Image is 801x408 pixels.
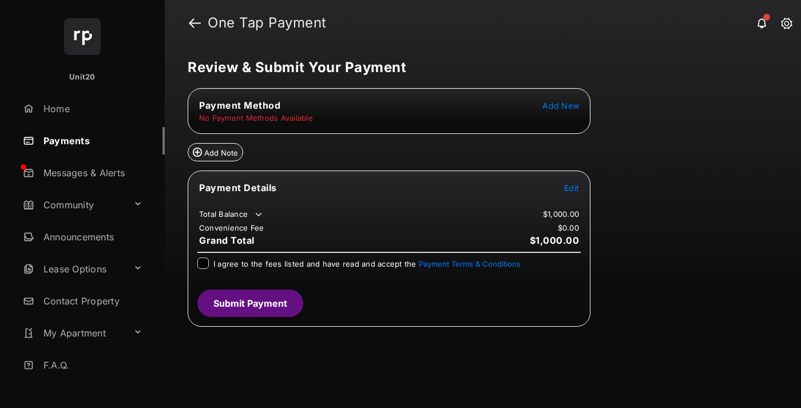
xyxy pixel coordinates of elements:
a: Home [18,95,165,122]
a: Payments [18,127,165,155]
button: Add New [542,100,579,111]
span: Edit [564,183,579,193]
span: Add New [542,101,579,110]
button: Edit [564,182,579,193]
button: Add Note [188,143,243,161]
span: I agree to the fees listed and have read and accept the [213,259,521,268]
span: Payment Method [199,100,280,111]
h5: Review & Submit Your Payment [188,61,769,74]
td: $0.00 [557,223,580,233]
a: F.A.Q. [18,351,165,379]
img: svg+xml;base64,PHN2ZyB4bWxucz0iaHR0cDovL3d3dy53My5vcmcvMjAwMC9zdmciIHdpZHRoPSI2NCIgaGVpZ2h0PSI2NC... [64,18,101,55]
span: Payment Details [199,182,277,193]
a: Lease Options [18,255,129,283]
a: Community [18,191,129,219]
a: Announcements [18,223,165,251]
strong: One Tap Payment [208,16,327,30]
a: Messages & Alerts [18,159,165,187]
td: Total Balance [199,209,264,220]
p: Unit20 [69,72,96,83]
td: $1,000.00 [542,209,580,219]
td: Convenience Fee [199,223,265,233]
span: Grand Total [199,235,255,246]
a: My Apartment [18,319,129,347]
button: Submit Payment [197,290,303,317]
button: I agree to the fees listed and have read and accept the [419,259,521,268]
td: No Payment Methods Available [199,113,314,123]
a: Contact Property [18,287,165,315]
span: $1,000.00 [530,235,580,246]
